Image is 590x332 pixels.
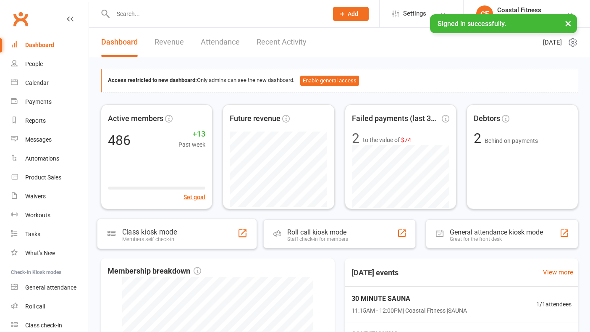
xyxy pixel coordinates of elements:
[401,137,411,143] span: $74
[11,225,89,244] a: Tasks
[438,20,506,28] span: Signed in successfully.
[108,265,201,277] span: Membership breakdown
[450,228,543,236] div: General attendance kiosk mode
[536,300,572,309] span: 1 / 1 attendees
[345,265,405,280] h3: [DATE] events
[11,130,89,149] a: Messages
[11,36,89,55] a: Dashboard
[184,192,205,202] button: Set goal
[257,28,307,57] a: Recent Activity
[497,14,566,21] div: Coastal Fitness Movement
[178,140,205,149] span: Past week
[403,4,426,23] span: Settings
[25,155,59,162] div: Automations
[25,193,46,200] div: Waivers
[25,98,52,105] div: Payments
[108,113,163,125] span: Active members
[352,113,440,125] span: Failed payments (last 30d)
[25,174,61,181] div: Product Sales
[10,8,31,29] a: Clubworx
[11,55,89,74] a: People
[11,206,89,225] a: Workouts
[11,74,89,92] a: Calendar
[363,135,411,145] span: to the value of
[11,244,89,263] a: What's New
[122,236,177,242] div: Members self check-in
[25,79,49,86] div: Calendar
[543,267,573,277] a: View more
[474,130,485,146] span: 2
[25,136,52,143] div: Messages
[348,11,358,17] span: Add
[543,37,562,47] span: [DATE]
[351,293,467,304] span: 30 MINUTE SAUNA
[561,14,576,32] button: ×
[25,212,50,219] div: Workouts
[108,77,197,83] strong: Access restricted to new dashboard:
[122,228,177,236] div: Class kiosk mode
[485,137,538,144] span: Behind on payments
[352,132,359,145] div: 2
[25,322,62,329] div: Class check-in
[155,28,184,57] a: Revenue
[25,284,76,291] div: General attendance
[11,187,89,206] a: Waivers
[11,149,89,168] a: Automations
[110,8,322,20] input: Search...
[25,231,40,237] div: Tasks
[25,61,43,67] div: People
[201,28,240,57] a: Attendance
[25,42,54,48] div: Dashboard
[178,128,205,140] span: +13
[450,236,543,242] div: Great for the front desk
[476,5,493,22] div: CF
[11,111,89,130] a: Reports
[11,92,89,111] a: Payments
[474,113,500,125] span: Debtors
[287,228,348,236] div: Roll call kiosk mode
[11,278,89,297] a: General attendance kiosk mode
[230,113,281,125] span: Future revenue
[25,303,45,310] div: Roll call
[333,7,369,21] button: Add
[351,306,467,315] span: 11:15AM - 12:00PM | Coastal Fitness | SAUNA
[300,76,359,86] button: Enable general access
[101,28,138,57] a: Dashboard
[287,236,348,242] div: Staff check-in for members
[25,250,55,256] div: What's New
[108,76,572,86] div: Only admins can see the new dashboard.
[11,297,89,316] a: Roll call
[11,168,89,187] a: Product Sales
[25,117,46,124] div: Reports
[497,6,566,14] div: Coastal Fitness
[108,134,131,147] div: 486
